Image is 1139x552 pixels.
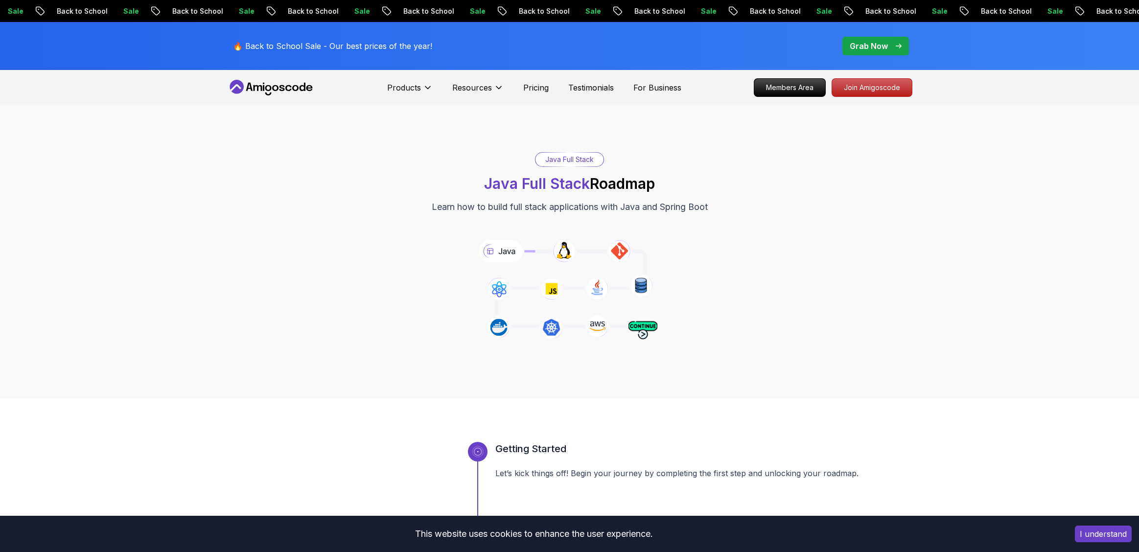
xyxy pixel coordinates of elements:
p: Back to School [627,6,693,16]
span: Java Full Stack [484,175,590,192]
p: Let’s kick things off! Begin your journey by completing the first step and unlocking your roadmap. [495,467,883,479]
button: Products [387,82,433,101]
h1: Roadmap [484,175,655,192]
div: This website uses cookies to enhance the user experience. [7,523,1060,545]
p: Back to School [858,6,924,16]
p: Products [387,82,421,93]
p: Resources [452,82,492,93]
p: Back to School [49,6,116,16]
p: Back to School [280,6,347,16]
p: Sale [578,6,609,16]
p: Sale [1040,6,1071,16]
a: Testimonials [568,82,614,93]
p: Learn how to build full stack applications with Java and Spring Boot [432,200,708,214]
div: Java Full Stack [535,153,604,166]
p: Back to School [973,6,1040,16]
p: Sale [693,6,724,16]
a: Members Area [754,78,826,97]
p: Sale [809,6,840,16]
button: Resources [452,82,504,101]
a: Join Amigoscode [832,78,912,97]
p: Grab Now [850,40,888,52]
p: Sale [347,6,378,16]
a: For Business [633,82,681,93]
p: Join Amigoscode [832,79,912,96]
p: Back to School [395,6,462,16]
button: Accept cookies [1075,526,1132,542]
h3: Getting Started [495,442,883,456]
p: Sale [116,6,147,16]
p: Back to School [164,6,231,16]
p: Sale [231,6,262,16]
a: Pricing [523,82,549,93]
p: Back to School [511,6,578,16]
p: Members Area [754,79,825,96]
p: 🔥 Back to School Sale - Our best prices of the year! [233,40,432,52]
p: Back to School [742,6,809,16]
p: Sale [924,6,955,16]
p: Sale [462,6,493,16]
